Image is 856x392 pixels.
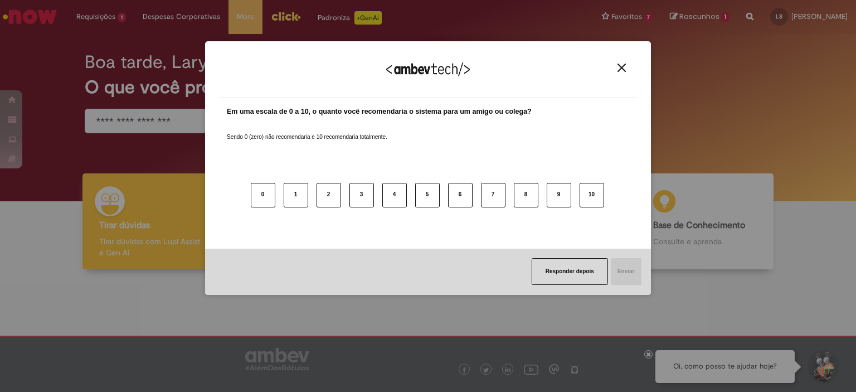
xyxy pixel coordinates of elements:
button: 8 [514,183,538,207]
button: 10 [580,183,604,207]
button: 7 [481,183,505,207]
button: 6 [448,183,473,207]
button: Close [614,63,629,72]
button: 4 [382,183,407,207]
label: Em uma escala de 0 a 10, o quanto você recomendaria o sistema para um amigo ou colega? [227,107,532,117]
button: 1 [284,183,308,207]
img: Close [617,64,626,72]
button: 9 [547,183,571,207]
button: 3 [349,183,374,207]
button: 5 [415,183,440,207]
button: 2 [317,183,341,207]
img: Logo Ambevtech [386,62,470,76]
button: 0 [251,183,275,207]
label: Sendo 0 (zero) não recomendaria e 10 recomendaria totalmente. [227,120,387,141]
button: Responder depois [532,258,608,285]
